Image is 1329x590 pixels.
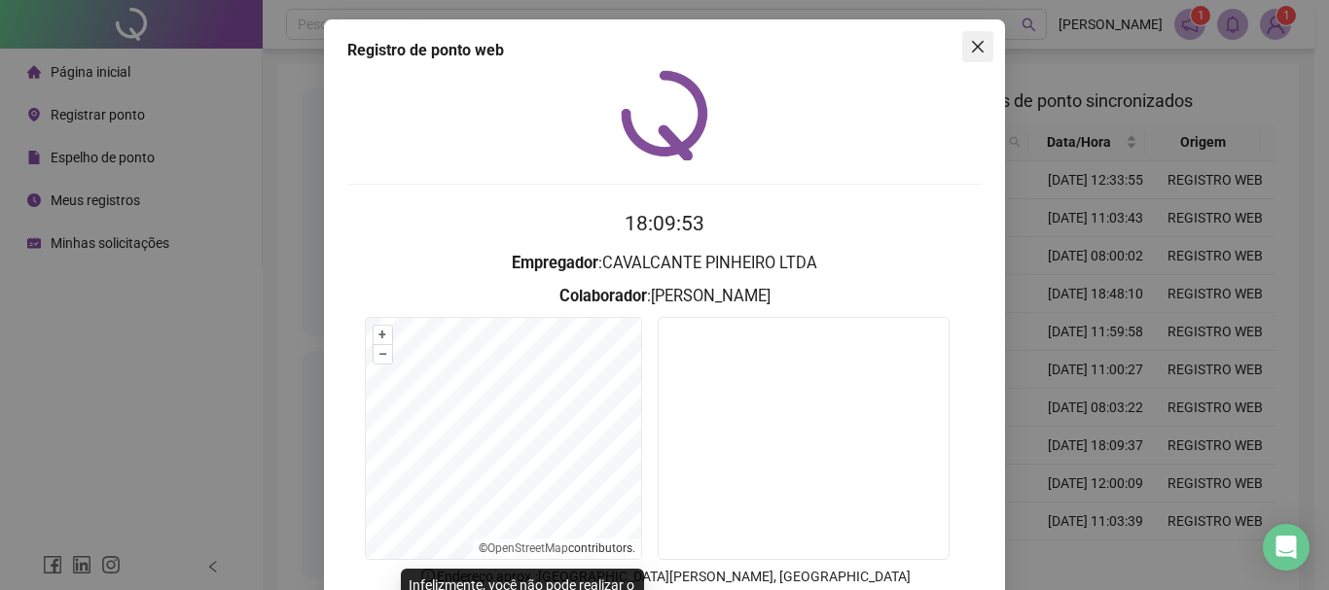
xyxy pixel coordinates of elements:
[559,287,647,305] strong: Colaborador
[347,284,982,309] h3: : [PERSON_NAME]
[347,251,982,276] h3: : CAVALCANTE PINHEIRO LTDA
[374,326,392,344] button: +
[625,212,704,235] time: 18:09:53
[1263,524,1310,571] div: Open Intercom Messenger
[512,254,598,272] strong: Empregador
[374,345,392,364] button: –
[347,39,982,62] div: Registro de ponto web
[970,39,986,54] span: close
[487,541,568,555] a: OpenStreetMap
[962,31,993,62] button: Close
[347,566,982,587] p: Endereço aprox. : [GEOGRAPHIC_DATA][PERSON_NAME], [GEOGRAPHIC_DATA]
[479,541,635,555] li: © contributors.
[621,70,708,160] img: QRPoint
[419,567,437,584] span: info-circle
